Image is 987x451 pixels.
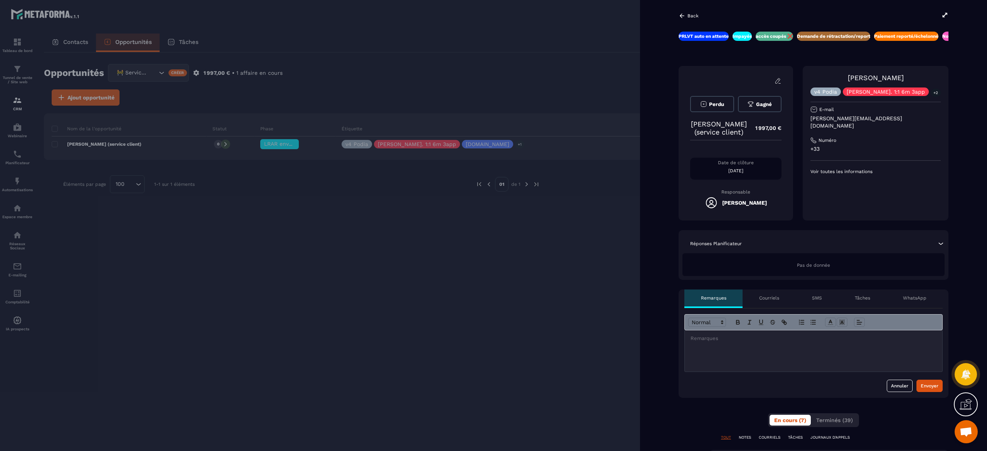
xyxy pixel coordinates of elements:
button: Annuler [887,380,913,392]
p: TÂCHES [788,435,803,440]
p: [DATE] [690,168,782,174]
p: E-mail [819,106,834,113]
button: En cours (7) [770,415,811,426]
p: JOURNAUX D'APPELS [810,435,850,440]
p: COURRIELS [759,435,780,440]
button: Terminés (39) [812,415,857,426]
span: Pas de donnée [797,263,830,268]
h5: [PERSON_NAME] [722,200,767,206]
p: Courriels [759,295,779,301]
p: Numéro [819,137,836,143]
p: [PERSON_NAME]. 1:1 6m 3app [847,89,925,94]
div: Envoyer [921,382,938,390]
p: SMS [812,295,822,301]
a: Ouvrir le chat [955,420,978,443]
button: Perdu [690,96,734,112]
p: Tâches [855,295,870,301]
p: [PERSON_NAME][EMAIL_ADDRESS][DOMAIN_NAME] [810,115,941,130]
p: Nouveaux [942,33,965,39]
p: Remarques [701,295,726,301]
p: PRLVT auto en attente [679,33,729,39]
p: Date de clôture [690,160,782,166]
span: Terminés (39) [816,417,853,423]
button: Gagné [738,96,782,112]
p: WhatsApp [903,295,926,301]
p: Voir toutes les informations [810,168,941,175]
p: [PERSON_NAME] (service client) [690,120,748,136]
p: v4 Podia [814,89,837,94]
button: Envoyer [916,380,943,392]
p: Demande de rétractation/report [797,33,870,39]
p: Back [687,13,699,19]
p: Réponses Planificateur [690,241,742,247]
a: [PERSON_NAME] [848,74,904,82]
span: En cours (7) [774,417,806,423]
p: NOTES [739,435,751,440]
p: Responsable [690,189,782,195]
p: +33 [810,145,941,153]
span: Perdu [709,101,724,107]
p: TOUT [721,435,731,440]
p: +2 [931,89,941,97]
span: Gagné [756,101,772,107]
p: accès coupés ❌ [756,33,793,39]
p: Impayés [733,33,752,39]
p: 1 997,00 € [748,121,782,136]
p: Paiement reporté/échelonné [874,33,938,39]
